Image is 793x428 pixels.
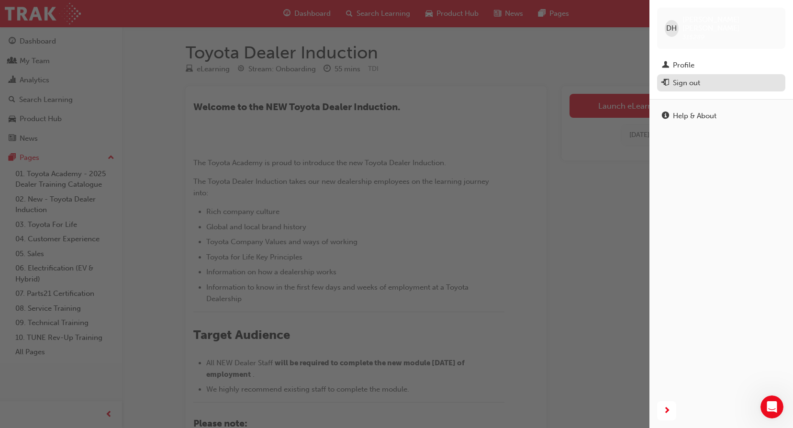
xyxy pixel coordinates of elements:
[657,107,785,125] a: Help & About
[760,395,783,418] iframe: Intercom live chat
[662,61,669,70] span: man-icon
[682,33,704,41] span: 315289
[666,23,677,34] span: DH
[657,74,785,92] button: Sign out
[663,405,670,417] span: next-icon
[673,78,700,89] div: Sign out
[662,79,669,88] span: exit-icon
[657,56,785,74] a: Profile
[662,112,669,121] span: info-icon
[682,15,778,33] span: [PERSON_NAME] [PERSON_NAME]
[673,60,694,71] div: Profile
[673,111,716,122] div: Help & About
